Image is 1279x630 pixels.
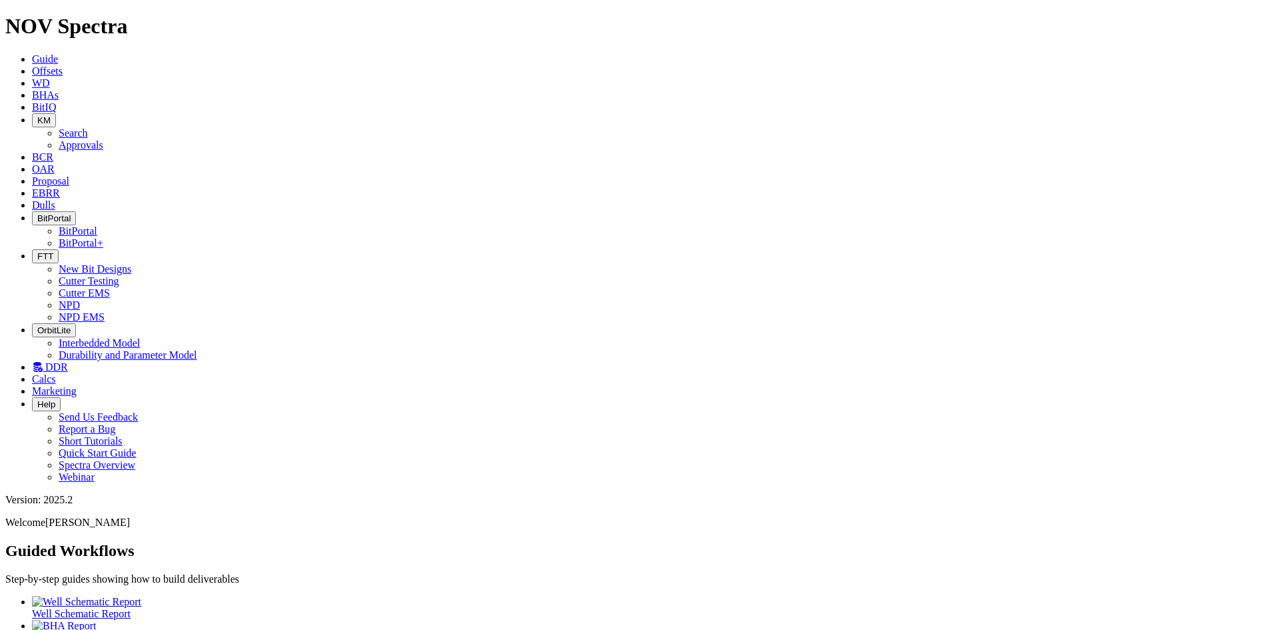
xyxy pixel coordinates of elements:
[59,139,103,151] a: Approvals
[32,175,69,187] a: Proposal
[32,397,61,411] button: Help
[59,263,131,275] a: New Bit Designs
[32,113,56,127] button: KM
[59,127,88,139] a: Search
[59,435,123,447] a: Short Tutorials
[5,14,1274,39] h1: NOV Spectra
[59,459,135,471] a: Spectra Overview
[37,325,71,335] span: OrbitLite
[32,53,58,65] a: Guide
[5,494,1274,506] div: Version: 2025.2
[37,399,55,409] span: Help
[5,573,1274,585] p: Step-by-step guides showing how to build deliverables
[59,423,115,435] a: Report a Bug
[32,373,56,385] a: Calcs
[59,275,119,287] a: Cutter Testing
[32,596,1274,619] a: Well Schematic Report Well Schematic Report
[32,199,55,211] a: Dulls
[32,385,77,397] a: Marketing
[59,337,140,349] a: Interbedded Model
[32,249,59,263] button: FTT
[32,89,59,101] a: BHAs
[37,115,51,125] span: KM
[59,225,97,237] a: BitPortal
[59,411,138,423] a: Send Us Feedback
[32,65,63,77] a: Offsets
[32,101,56,113] a: BitIQ
[37,251,53,261] span: FTT
[37,213,71,223] span: BitPortal
[32,211,76,225] button: BitPortal
[59,299,80,311] a: NPD
[59,237,103,249] a: BitPortal+
[59,447,136,459] a: Quick Start Guide
[5,517,1274,529] p: Welcome
[59,287,110,299] a: Cutter EMS
[32,187,60,199] a: EBRR
[32,163,55,175] a: OAR
[59,311,105,323] a: NPD EMS
[5,542,1274,560] h2: Guided Workflows
[32,608,131,619] span: Well Schematic Report
[32,151,53,163] a: BCR
[45,517,130,528] span: [PERSON_NAME]
[59,471,95,483] a: Webinar
[32,596,141,608] img: Well Schematic Report
[45,361,68,373] span: DDR
[32,361,68,373] a: DDR
[59,349,197,361] a: Durability and Parameter Model
[32,323,76,337] button: OrbitLite
[32,77,50,89] a: WD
